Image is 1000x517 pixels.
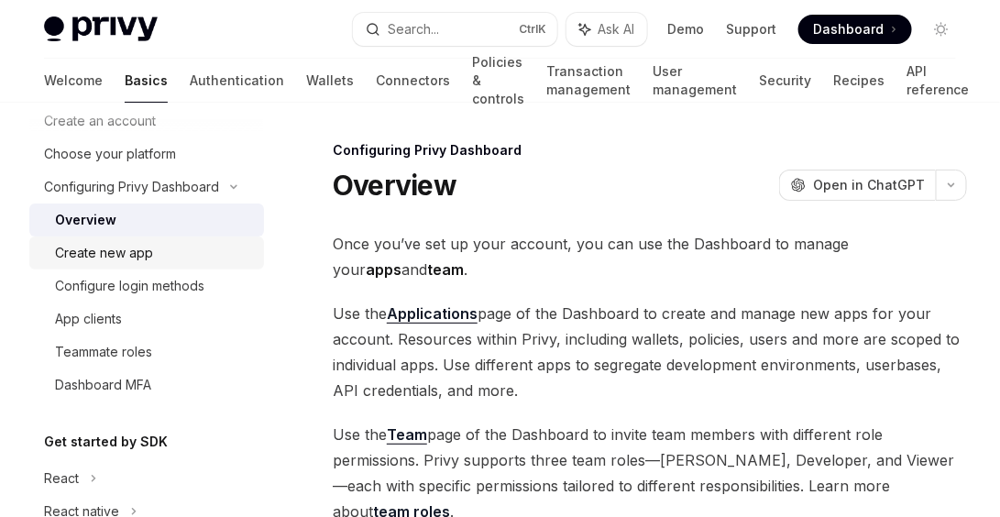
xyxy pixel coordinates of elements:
[29,368,264,401] a: Dashboard MFA
[667,20,704,38] a: Demo
[29,137,264,170] a: Choose your platform
[726,20,776,38] a: Support
[29,335,264,368] a: Teammate roles
[55,242,153,264] div: Create new app
[29,236,264,269] a: Create new app
[306,59,354,103] a: Wallets
[366,260,401,279] strong: apps
[388,18,439,40] div: Search...
[927,15,956,44] button: Toggle dark mode
[598,20,634,38] span: Ask AI
[376,59,450,103] a: Connectors
[55,374,151,396] div: Dashboard MFA
[55,275,204,297] div: Configure login methods
[44,59,103,103] a: Welcome
[333,141,967,159] div: Configuring Privy Dashboard
[44,176,219,198] div: Configuring Privy Dashboard
[907,59,970,103] a: API reference
[833,59,885,103] a: Recipes
[813,176,925,194] span: Open in ChatGPT
[29,203,264,236] a: Overview
[44,16,158,42] img: light logo
[519,22,546,37] span: Ctrl K
[44,143,176,165] div: Choose your platform
[427,260,464,279] strong: team
[546,59,631,103] a: Transaction management
[44,431,168,453] h5: Get started by SDK
[55,341,152,363] div: Teammate roles
[333,231,967,282] span: Once you’ve set up your account, you can use the Dashboard to manage your and .
[353,13,557,46] button: Search...CtrlK
[759,59,811,103] a: Security
[387,425,427,445] a: Team
[472,59,524,103] a: Policies & controls
[333,169,456,202] h1: Overview
[798,15,912,44] a: Dashboard
[55,308,122,330] div: App clients
[29,269,264,302] a: Configure login methods
[779,170,936,201] button: Open in ChatGPT
[566,13,647,46] button: Ask AI
[125,59,168,103] a: Basics
[387,304,478,324] a: Applications
[653,59,737,103] a: User management
[190,59,284,103] a: Authentication
[44,467,79,489] div: React
[29,302,264,335] a: App clients
[813,20,884,38] span: Dashboard
[333,301,967,403] span: Use the page of the Dashboard to create and manage new apps for your account. Resources within Pr...
[55,209,116,231] div: Overview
